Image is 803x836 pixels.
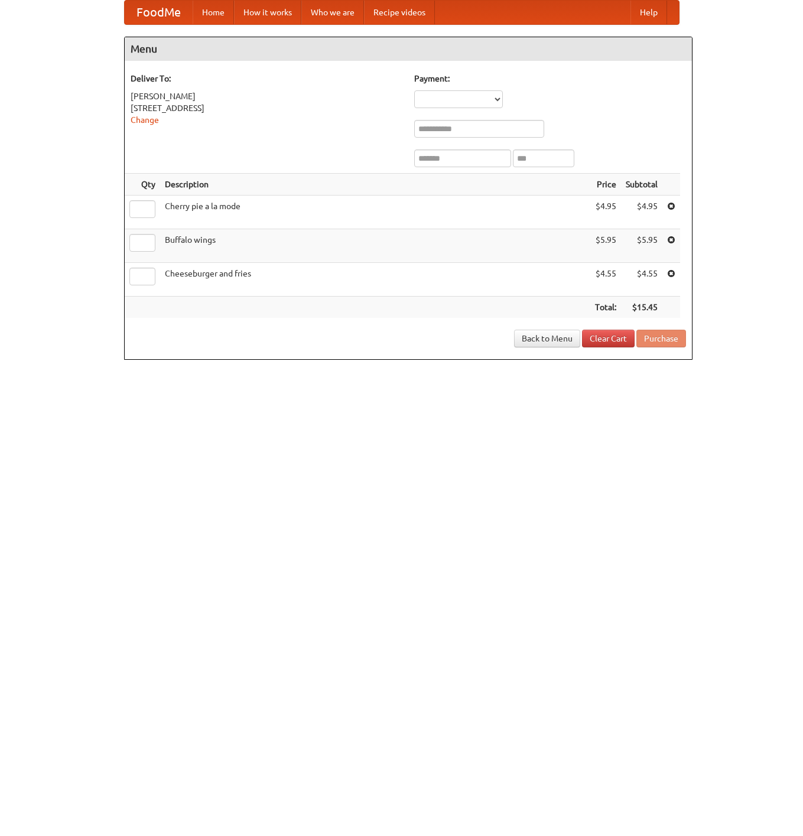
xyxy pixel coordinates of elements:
td: $5.95 [590,229,621,263]
a: Who we are [301,1,364,24]
th: $15.45 [621,297,662,318]
div: [PERSON_NAME] [131,90,402,102]
th: Qty [125,174,160,196]
a: Back to Menu [514,330,580,347]
a: How it works [234,1,301,24]
th: Total: [590,297,621,318]
h5: Payment: [414,73,686,84]
td: Cherry pie a la mode [160,196,590,229]
td: $4.55 [590,263,621,297]
a: FoodMe [125,1,193,24]
td: $4.55 [621,263,662,297]
th: Subtotal [621,174,662,196]
td: $4.95 [590,196,621,229]
div: [STREET_ADDRESS] [131,102,402,114]
h5: Deliver To: [131,73,402,84]
td: $4.95 [621,196,662,229]
th: Description [160,174,590,196]
a: Clear Cart [582,330,635,347]
td: Cheeseburger and fries [160,263,590,297]
button: Purchase [636,330,686,347]
td: Buffalo wings [160,229,590,263]
td: $5.95 [621,229,662,263]
th: Price [590,174,621,196]
a: Help [630,1,667,24]
a: Change [131,115,159,125]
a: Recipe videos [364,1,435,24]
h4: Menu [125,37,692,61]
a: Home [193,1,234,24]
